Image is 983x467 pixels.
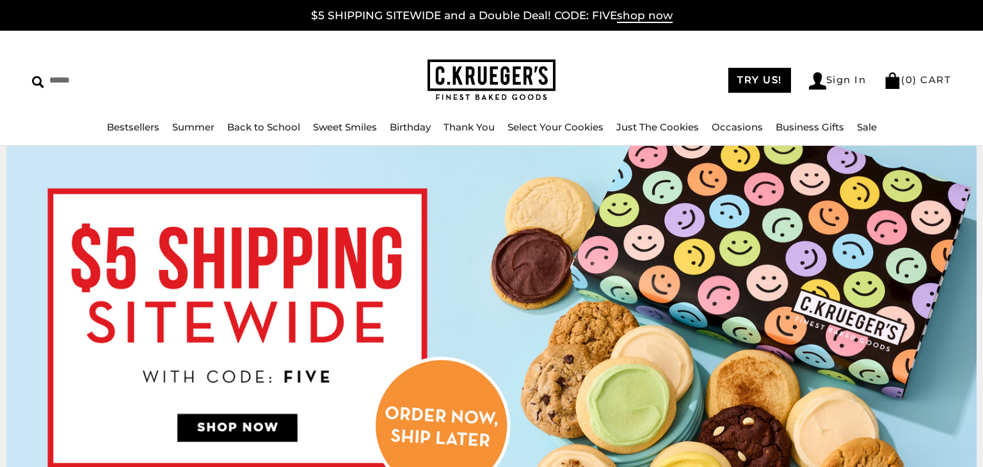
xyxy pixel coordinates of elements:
[390,121,431,133] a: Birthday
[809,72,867,90] a: Sign In
[728,68,791,93] a: TRY US!
[311,9,673,23] a: $5 SHIPPING SITEWIDE and a Double Deal! CODE: FIVEshop now
[32,76,44,88] img: Search
[884,74,951,86] a: (0) CART
[172,121,214,133] a: Summer
[616,121,699,133] a: Just The Cookies
[107,121,159,133] a: Bestsellers
[227,121,300,133] a: Back to School
[857,121,877,133] a: Sale
[712,121,763,133] a: Occasions
[809,72,826,90] img: Account
[884,72,901,89] img: Bag
[507,121,603,133] a: Select Your Cookies
[906,74,913,86] span: 0
[313,121,377,133] a: Sweet Smiles
[776,121,844,133] a: Business Gifts
[617,9,673,23] span: shop now
[444,121,495,133] a: Thank You
[32,70,250,90] input: Search
[428,59,555,101] img: C.KRUEGER'S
